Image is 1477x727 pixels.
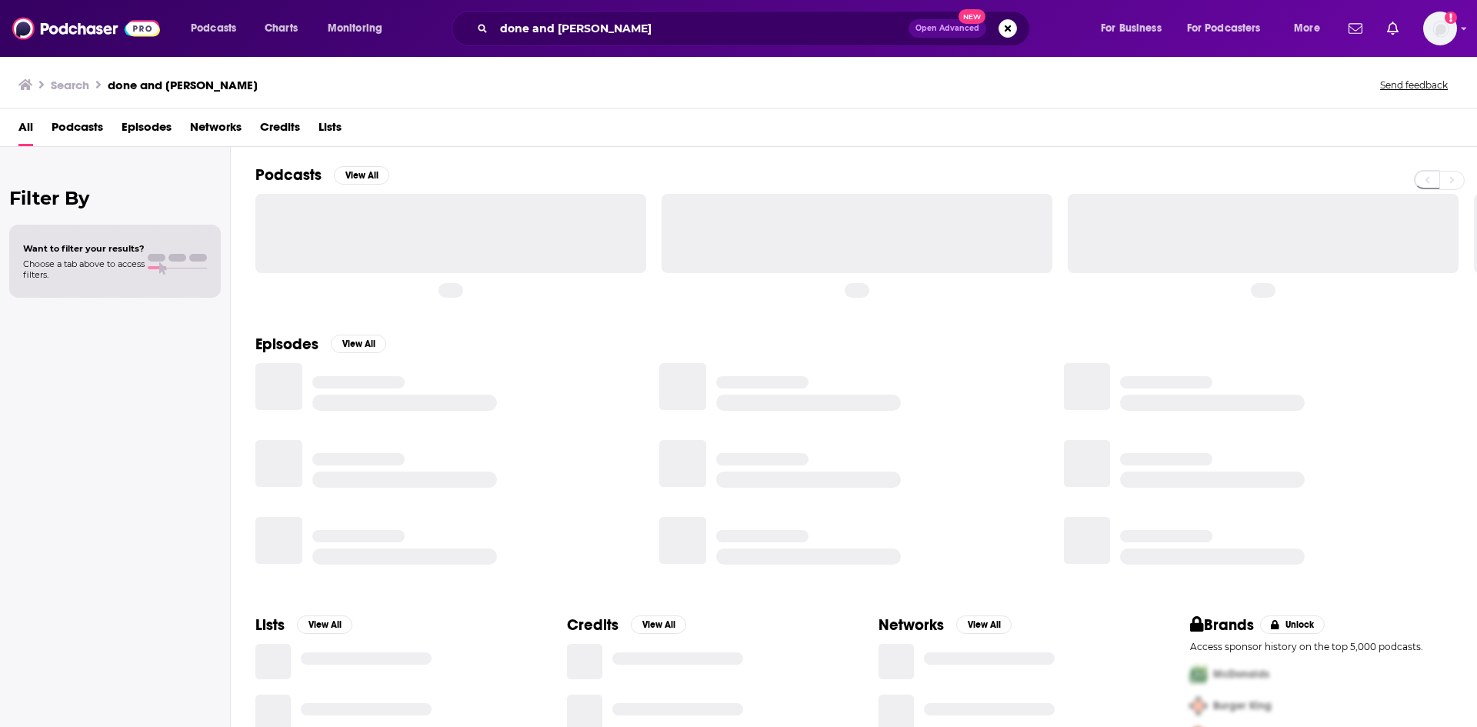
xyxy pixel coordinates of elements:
h3: Search [51,78,89,92]
h2: Lists [255,615,285,635]
button: View All [331,335,386,353]
a: Show notifications dropdown [1381,15,1405,42]
img: First Pro Logo [1184,659,1213,690]
span: Open Advanced [915,25,979,32]
span: Podcasts [191,18,236,39]
img: User Profile [1423,12,1457,45]
a: EpisodesView All [255,335,386,354]
h2: Episodes [255,335,318,354]
a: All [18,115,33,146]
a: Episodes [122,115,172,146]
input: Search podcasts, credits, & more... [494,16,909,41]
img: Second Pro Logo [1184,690,1213,722]
a: Charts [255,16,307,41]
span: Logged in as hconnor [1423,12,1457,45]
button: Open AdvancedNew [909,19,986,38]
button: View All [956,615,1012,634]
span: Burger King [1213,699,1272,712]
p: Access sponsor history on the top 5,000 podcasts. [1190,641,1452,652]
a: PodcastsView All [255,165,389,185]
h2: Credits [567,615,618,635]
a: Show notifications dropdown [1342,15,1369,42]
button: View All [631,615,686,634]
button: open menu [1177,16,1283,41]
span: McDonalds [1213,667,1269,680]
span: More [1294,18,1320,39]
h3: done and [PERSON_NAME] [108,78,258,92]
h2: Networks [879,615,944,635]
svg: Add a profile image [1445,12,1457,24]
a: Podcasts [52,115,103,146]
span: Charts [265,18,298,39]
button: Send feedback [1375,78,1452,92]
button: Unlock [1260,615,1325,634]
button: open menu [180,16,256,41]
span: Choose a tab above to access filters. [23,258,145,280]
span: For Podcasters [1187,18,1261,39]
span: New [959,9,986,24]
span: For Business [1101,18,1162,39]
button: open menu [1283,16,1339,41]
button: View All [334,166,389,185]
button: open menu [317,16,402,41]
span: Want to filter your results? [23,243,145,254]
h2: Filter By [9,187,221,209]
img: Podchaser - Follow, Share and Rate Podcasts [12,14,160,43]
a: Networks [190,115,242,146]
button: open menu [1090,16,1181,41]
button: Show profile menu [1423,12,1457,45]
h2: Podcasts [255,165,322,185]
a: Credits [260,115,300,146]
span: Monitoring [328,18,382,39]
h2: Brands [1190,615,1254,635]
button: View All [297,615,352,634]
a: ListsView All [255,615,352,635]
a: Lists [318,115,342,146]
a: CreditsView All [567,615,686,635]
div: Search podcasts, credits, & more... [466,11,1045,46]
a: NetworksView All [879,615,1012,635]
